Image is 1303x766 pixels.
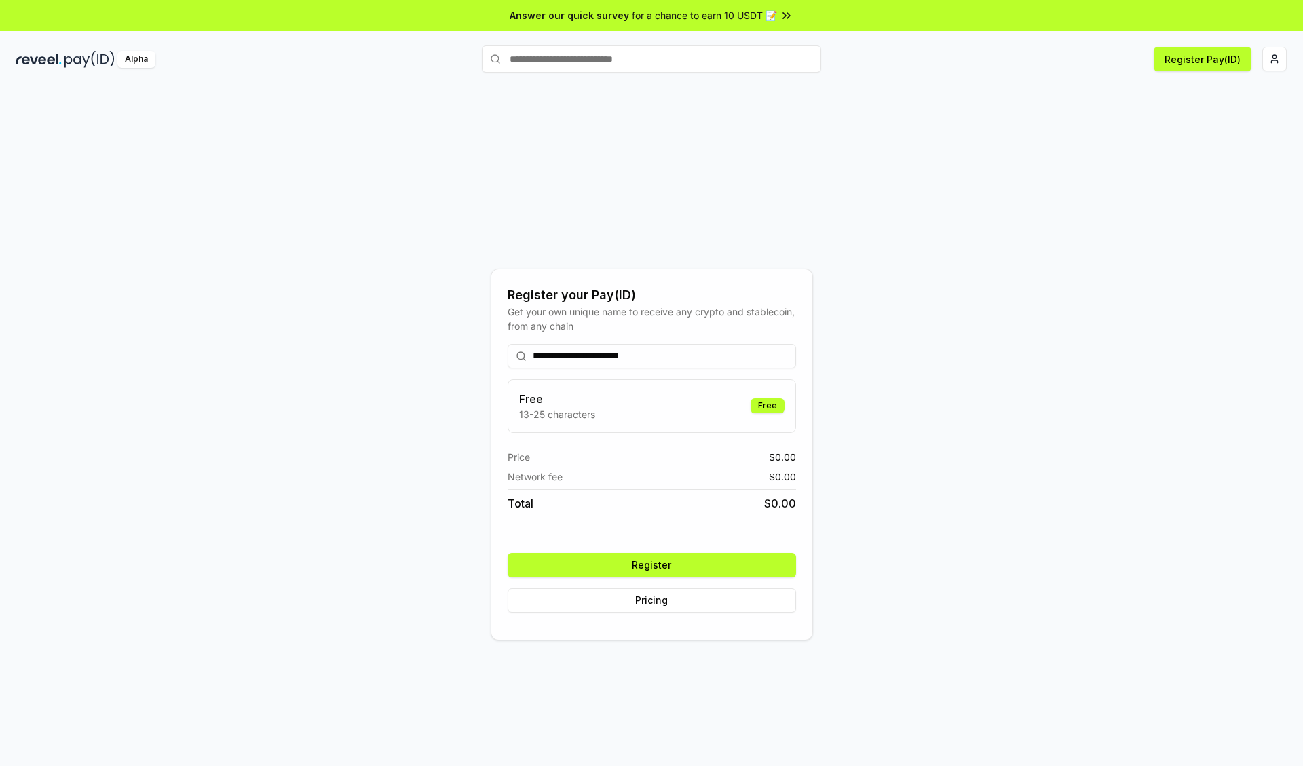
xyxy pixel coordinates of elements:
[508,305,796,333] div: Get your own unique name to receive any crypto and stablecoin, from any chain
[508,553,796,577] button: Register
[16,51,62,68] img: reveel_dark
[508,450,530,464] span: Price
[519,407,595,421] p: 13-25 characters
[751,398,785,413] div: Free
[508,588,796,613] button: Pricing
[508,495,533,512] span: Total
[764,495,796,512] span: $ 0.00
[508,286,796,305] div: Register your Pay(ID)
[1154,47,1251,71] button: Register Pay(ID)
[769,450,796,464] span: $ 0.00
[632,8,777,22] span: for a chance to earn 10 USDT 📝
[510,8,629,22] span: Answer our quick survey
[64,51,115,68] img: pay_id
[117,51,155,68] div: Alpha
[519,391,595,407] h3: Free
[508,470,563,484] span: Network fee
[769,470,796,484] span: $ 0.00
